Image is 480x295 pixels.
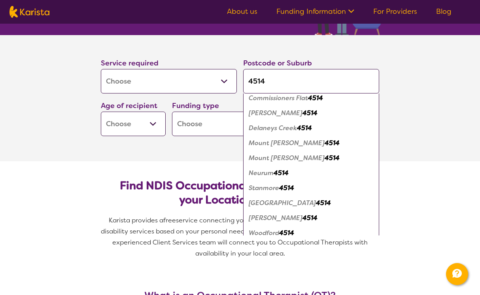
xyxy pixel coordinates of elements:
a: For Providers [373,7,417,16]
div: Neurum 4514 [247,166,375,181]
div: Mount Delaney 4514 [247,151,375,166]
em: Woodford [249,229,279,237]
em: Neurum [249,169,274,177]
em: 4514 [302,109,317,117]
label: Postcode or Suburb [243,58,312,68]
em: 4514 [325,139,340,147]
em: Commissioners Flat [249,94,308,102]
div: D'Aguilar 4514 [247,106,375,121]
em: 4514 [274,169,289,177]
em: 4514 [279,184,294,192]
span: Karista provides a [109,216,163,224]
img: Karista logo [9,6,49,18]
em: 4514 [325,154,340,162]
span: service connecting you with Occupational Therapists and other disability services based on your p... [101,216,381,258]
em: 4514 [302,214,317,222]
em: 4514 [316,199,331,207]
em: Mount [PERSON_NAME] [249,139,325,147]
div: Villeneuve 4514 [247,211,375,226]
em: Mount [PERSON_NAME] [249,154,325,162]
label: Service required [101,58,159,68]
label: Age of recipient [101,101,157,110]
a: Funding Information [276,7,354,16]
div: Commissioners Flat 4514 [247,91,375,106]
input: Type [243,69,379,93]
a: Blog [436,7,452,16]
div: Mount Archer 4514 [247,136,375,151]
em: [PERSON_NAME] [249,214,302,222]
div: Delaneys Creek 4514 [247,121,375,136]
em: [GEOGRAPHIC_DATA] [249,199,316,207]
button: Channel Menu [446,263,468,285]
em: [PERSON_NAME] [249,109,302,117]
em: Stanmore [249,184,279,192]
div: Woodford 4514 [247,226,375,241]
div: Stony Creek 4514 [247,196,375,211]
a: About us [227,7,257,16]
em: Delaneys Creek [249,124,297,132]
span: free [163,216,176,224]
div: Stanmore 4514 [247,181,375,196]
h2: Find NDIS Occupational Therapists based on your Location & Needs [107,179,373,207]
label: Funding type [172,101,219,110]
em: 4514 [308,94,323,102]
em: 4514 [297,124,312,132]
em: 4514 [279,229,294,237]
